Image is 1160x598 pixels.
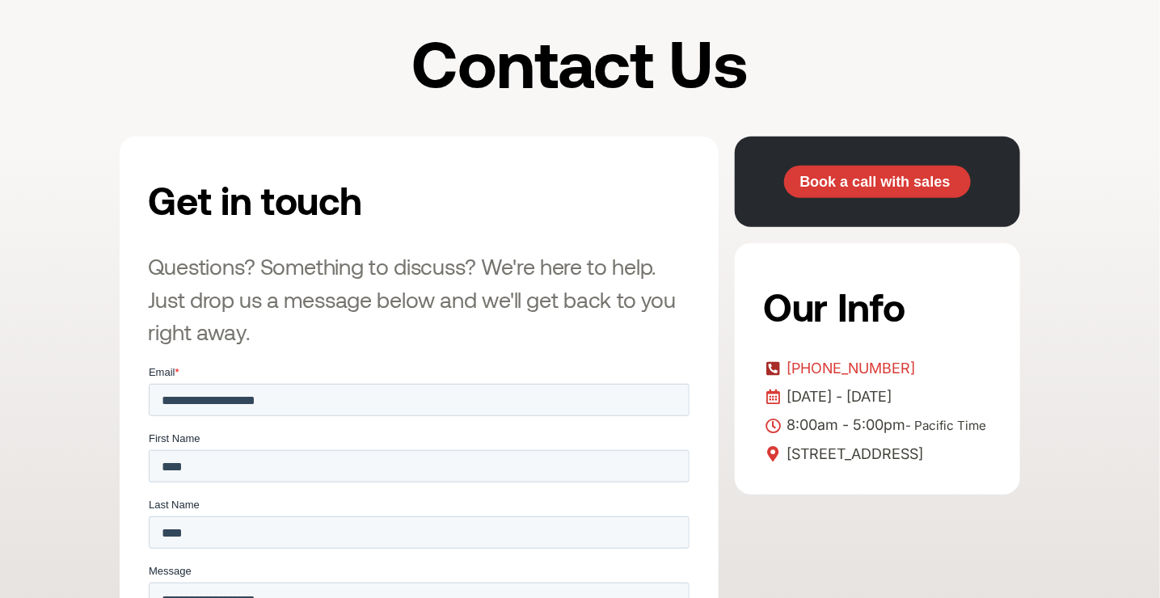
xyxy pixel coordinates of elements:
span: [STREET_ADDRESS] [782,442,923,466]
h1: Contact Us [258,28,903,96]
h2: Our Info [764,272,986,340]
a: [PHONE_NUMBER] [764,356,991,381]
span: [PHONE_NUMBER] [782,356,915,381]
span: 8:00am - 5:00pm [782,413,986,438]
a: Book a call with sales [784,166,971,198]
h3: Questions? Something to discuss? We're here to help. Just drop us a message below and we'll get b... [149,250,690,348]
span: Book a call with sales [799,175,950,189]
h2: Get in touch [149,166,527,234]
span: [DATE] - [DATE] [782,385,892,409]
span: - Pacific Time [905,418,986,433]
